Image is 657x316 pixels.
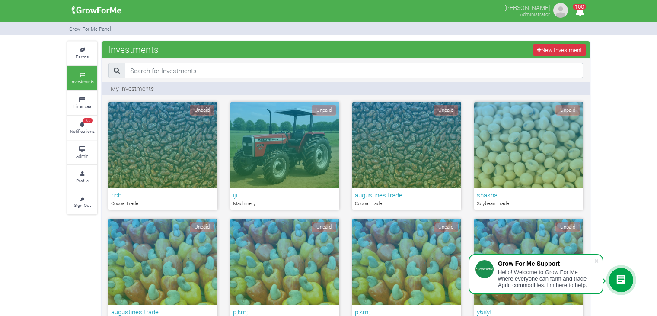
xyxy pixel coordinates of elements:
small: Administrator [520,11,550,17]
a: Sign Out [67,190,97,214]
h6: p;km; [355,308,459,316]
a: New Investment [533,44,586,56]
p: My Investments [111,84,154,93]
a: Unpaid augustines trade Cocoa Trade [352,102,461,210]
a: Unpaid rich Cocoa Trade [108,102,217,210]
p: [PERSON_NAME] [504,2,550,12]
span: 100 [573,4,586,10]
span: Unpaid [312,222,336,232]
small: Admin [76,153,89,159]
img: growforme image [552,2,569,19]
span: Unpaid [190,105,214,116]
h6: y68yt [477,308,580,316]
span: 100 [83,118,93,123]
a: Admin [67,141,97,164]
small: Farms [76,54,89,60]
h6: augustines trade [111,308,215,316]
a: Farms [67,42,97,65]
a: 100 [571,8,588,16]
h6: iji [233,191,337,199]
input: Search for Investments [125,63,583,78]
a: 100 Notifications [67,116,97,140]
span: Investments [106,41,161,58]
span: Unpaid [555,105,580,116]
small: Notifications [70,128,95,134]
a: Unpaid shasha Soybean Trade [474,102,583,210]
span: Unpaid [190,222,214,232]
i: Notifications [571,2,588,21]
a: Finances [67,91,97,115]
small: Sign Out [74,202,91,208]
a: Unpaid iji Machinery [230,102,339,210]
h6: augustines trade [355,191,459,199]
p: Machinery [233,200,337,207]
a: Profile [67,165,97,189]
small: Finances [73,103,91,109]
span: Unpaid [434,105,458,116]
p: Cocoa Trade [111,200,215,207]
h6: rich [111,191,215,199]
span: Unpaid [312,105,336,116]
div: Grow For Me Support [498,260,594,267]
span: Unpaid [555,222,580,232]
small: Grow For Me Panel [69,26,111,32]
img: growforme image [69,2,124,19]
small: Profile [76,177,89,184]
a: Investments [67,66,97,90]
h6: p;km; [233,308,337,316]
p: Cocoa Trade [355,200,459,207]
h6: shasha [477,191,580,199]
small: Investments [70,78,94,84]
span: Unpaid [434,222,458,232]
p: Soybean Trade [477,200,580,207]
div: Hello! Welcome to Grow For Me where everyone can farm and trade Agric commodities. I'm here to help. [498,269,594,288]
